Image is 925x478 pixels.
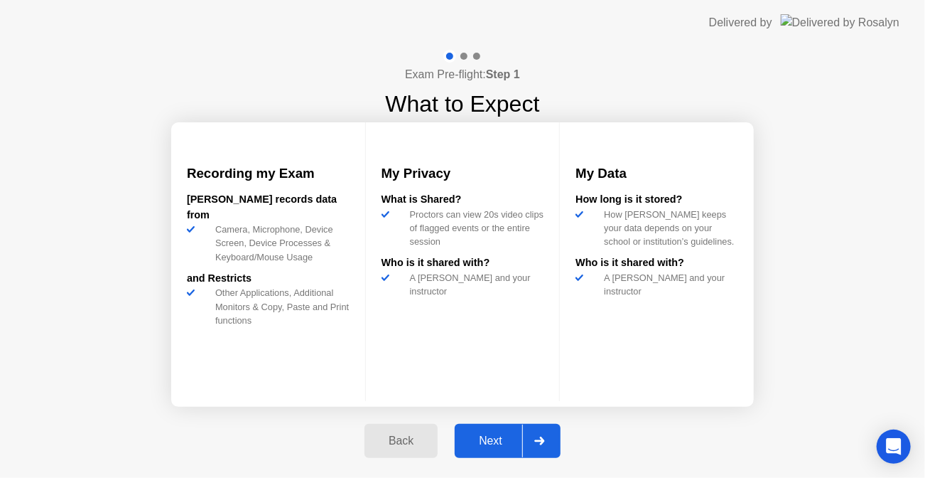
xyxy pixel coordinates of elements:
[486,68,520,80] b: Step 1
[575,255,738,271] div: Who is it shared with?
[575,192,738,208] div: How long is it stored?
[386,87,540,121] h1: What to Expect
[459,435,522,447] div: Next
[455,424,561,458] button: Next
[187,164,350,184] h3: Recording my Exam
[210,286,350,327] div: Other Applications, Additional Monitors & Copy, Paste and Print functions
[187,192,350,223] div: [PERSON_NAME] records data from
[598,271,738,298] div: A [PERSON_NAME] and your instructor
[382,192,544,208] div: What is Shared?
[210,223,350,264] div: Camera, Microphone, Device Screen, Device Processes & Keyboard/Mouse Usage
[575,164,738,184] h3: My Data
[382,164,544,184] h3: My Privacy
[187,271,350,287] div: and Restricts
[404,271,544,298] div: A [PERSON_NAME] and your instructor
[404,208,544,249] div: Proctors can view 20s video clips of flagged events or the entire session
[382,255,544,271] div: Who is it shared with?
[877,430,911,464] div: Open Intercom Messenger
[405,66,520,83] h4: Exam Pre-flight:
[369,435,433,447] div: Back
[364,424,438,458] button: Back
[781,14,899,31] img: Delivered by Rosalyn
[709,14,772,31] div: Delivered by
[598,208,738,249] div: How [PERSON_NAME] keeps your data depends on your school or institution’s guidelines.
